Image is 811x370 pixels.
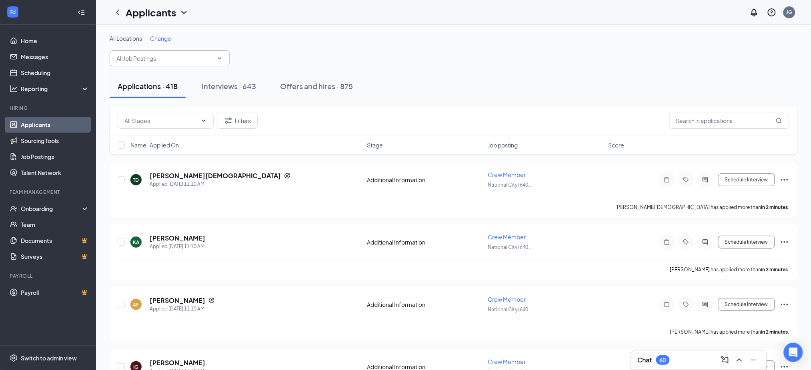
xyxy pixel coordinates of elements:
[660,357,666,364] div: 60
[488,233,526,241] span: Crew Member
[21,117,89,133] a: Applicants
[662,301,672,308] svg: Note
[681,177,691,183] svg: Tag
[133,301,139,308] div: AF
[21,165,89,181] a: Talent Network
[217,113,258,129] button: Filter Filters
[10,273,88,279] div: Payroll
[701,177,710,183] svg: ActiveChat
[10,205,18,213] svg: UserCheck
[150,243,205,251] div: Applied [DATE] 11:10 AM
[784,343,803,362] div: Open Intercom Messenger
[150,234,205,243] h5: [PERSON_NAME]
[10,354,18,362] svg: Settings
[284,173,290,179] svg: Reapply
[124,116,197,125] input: All Stages
[150,305,215,313] div: Applied [DATE] 11:10 AM
[110,35,142,42] span: All Locations
[670,266,789,273] p: [PERSON_NAME] has applied more than .
[681,301,691,308] svg: Tag
[21,205,82,213] div: Onboarding
[761,329,788,335] b: in 2 minutes
[780,237,789,247] svg: Ellipses
[116,54,213,63] input: All Job Postings
[718,236,775,249] button: Schedule Interview
[21,284,89,300] a: PayrollCrown
[21,149,89,165] a: Job Postings
[701,239,710,245] svg: ActiveChat
[670,328,789,335] p: [PERSON_NAME] has applied more than .
[150,296,205,305] h5: [PERSON_NAME]
[701,301,710,308] svg: ActiveChat
[767,8,777,17] svg: QuestionInfo
[113,8,122,17] svg: ChevronLeft
[10,85,18,93] svg: Analysis
[118,81,178,91] div: Applications · 418
[681,239,691,245] svg: Tag
[21,133,89,149] a: Sourcing Tools
[761,267,788,273] b: in 2 minutes
[761,204,788,210] b: in 2 minutes
[719,354,731,366] button: ComposeMessage
[216,55,223,62] svg: ChevronDown
[202,81,256,91] div: Interviews · 643
[718,173,775,186] button: Schedule Interview
[21,85,90,93] div: Reporting
[367,238,483,246] div: Additional Information
[10,189,88,195] div: Team Management
[747,354,760,366] button: Minimize
[208,297,215,304] svg: Reapply
[179,8,189,17] svg: ChevronDown
[21,49,89,65] a: Messages
[662,239,672,245] svg: Note
[718,298,775,311] button: Schedule Interview
[280,81,353,91] div: Offers and hires · 875
[150,180,290,188] div: Applied [DATE] 11:10 AM
[9,8,17,16] svg: WorkstreamLogo
[720,355,730,365] svg: ComposeMessage
[130,141,179,149] span: Name · Applied On
[638,356,652,364] h3: Chat
[488,182,533,188] span: National City (640 ...
[780,300,789,309] svg: Ellipses
[749,8,759,17] svg: Notifications
[224,116,233,125] svg: Filter
[150,358,205,367] h5: [PERSON_NAME]
[21,354,77,362] div: Switch to admin view
[10,105,88,111] div: Hiring
[488,296,526,303] span: Crew Member
[21,33,89,49] a: Home
[488,306,533,312] span: National City (640 ...
[488,358,526,365] span: Crew Member
[150,171,281,180] h5: [PERSON_NAME][DEMOGRAPHIC_DATA]
[749,355,759,365] svg: Minimize
[735,355,744,365] svg: ChevronUp
[133,239,139,246] div: KA
[367,176,483,184] div: Additional Information
[609,141,625,149] span: Score
[367,300,483,308] div: Additional Information
[616,204,789,211] p: [PERSON_NAME][DEMOGRAPHIC_DATA] has applied more than .
[780,175,789,185] svg: Ellipses
[787,9,793,16] div: JG
[367,141,383,149] span: Stage
[126,6,176,19] h1: Applicants
[21,249,89,265] a: SurveysCrown
[200,117,207,124] svg: ChevronDown
[150,35,171,42] span: Change
[669,113,789,129] input: Search in applications
[21,65,89,81] a: Scheduling
[488,244,533,250] span: National City (640 ...
[776,117,782,124] svg: MagnifyingGlass
[488,141,518,149] span: Job posting
[488,171,526,178] span: Crew Member
[21,233,89,249] a: DocumentsCrown
[733,354,746,366] button: ChevronUp
[21,217,89,233] a: Team
[133,177,139,183] div: TD
[77,8,85,16] svg: Collapse
[662,177,672,183] svg: Note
